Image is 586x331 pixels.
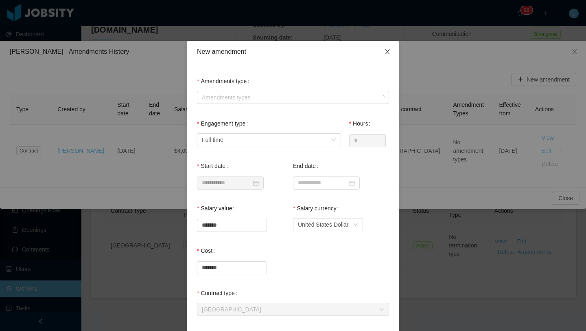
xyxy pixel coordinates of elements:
[197,47,389,56] div: New amendment
[376,41,399,64] button: Close
[349,120,374,127] label: Hours
[379,307,384,313] i: icon: down
[293,163,321,169] label: End date
[349,180,355,186] i: icon: calendar
[331,137,336,143] i: icon: down
[197,219,267,232] input: Salary value
[202,93,380,102] div: Amendments types
[197,120,251,127] label: Engagement type
[197,163,231,169] label: Start date
[353,222,358,228] i: icon: down
[380,95,385,101] i: icon: loading
[197,290,241,296] label: Contract type
[293,205,342,212] label: Salary currency
[202,303,261,316] div: USA
[197,262,267,274] input: Cost
[197,205,238,212] label: Salary value
[253,180,259,186] i: icon: calendar
[298,218,349,231] div: United States Dollar
[202,134,223,146] div: Full time
[199,93,204,103] input: Amendments type
[384,49,391,55] i: icon: close
[350,135,385,147] input: Hours
[197,78,252,84] label: Amendments type
[197,247,218,254] label: Cost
